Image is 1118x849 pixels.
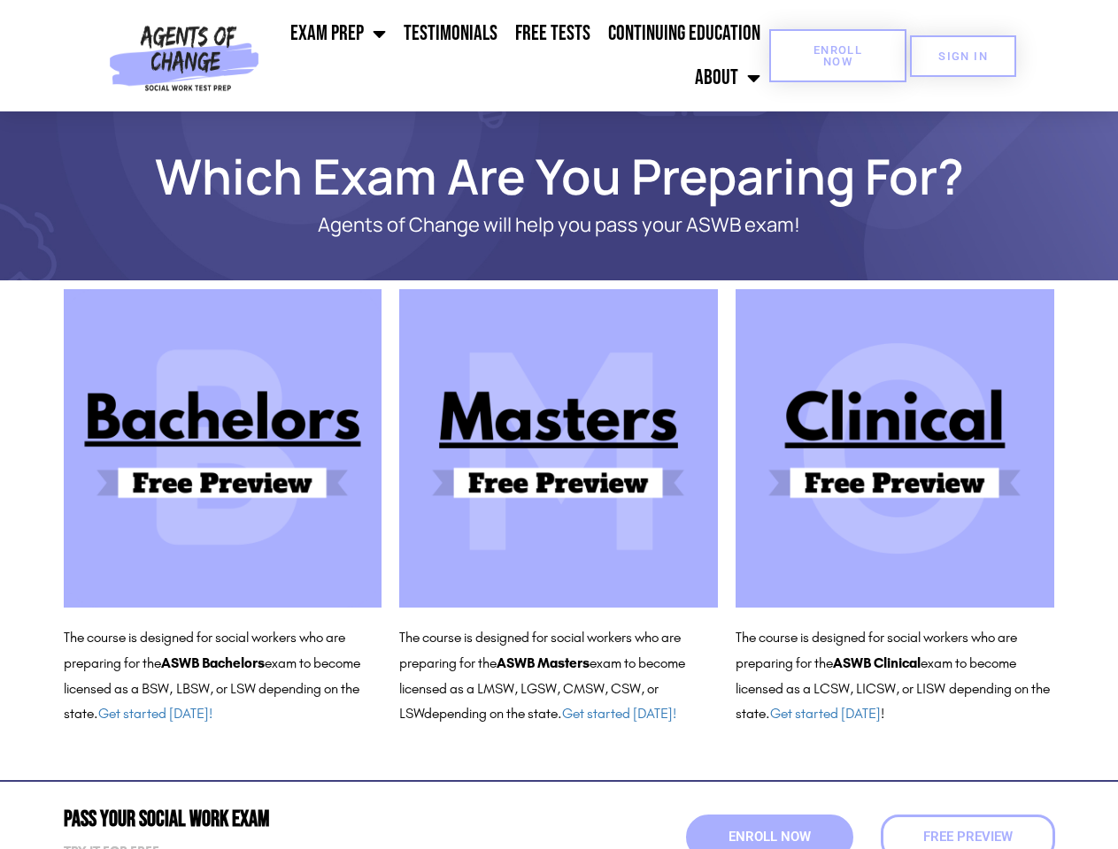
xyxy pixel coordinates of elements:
[126,214,993,236] p: Agents of Change will help you pass your ASWB exam!
[736,625,1054,727] p: The course is designed for social workers who are preparing for the exam to become licensed as a ...
[395,11,506,56] a: Testimonials
[923,830,1013,844] span: Free Preview
[281,11,395,56] a: Exam Prep
[599,11,769,56] a: Continuing Education
[833,654,921,671] b: ASWB Clinical
[424,705,676,722] span: depending on the state.
[770,705,881,722] a: Get started [DATE]
[910,35,1016,77] a: SIGN IN
[562,705,676,722] a: Get started [DATE]!
[399,625,718,727] p: The course is designed for social workers who are preparing for the exam to become licensed as a ...
[769,29,906,82] a: Enroll Now
[766,705,884,722] span: . !
[55,156,1064,196] h1: Which Exam Are You Preparing For?
[729,830,811,844] span: Enroll Now
[161,654,265,671] b: ASWB Bachelors
[686,56,769,100] a: About
[98,705,212,722] a: Get started [DATE]!
[938,50,988,62] span: SIGN IN
[266,11,769,100] nav: Menu
[64,625,382,727] p: The course is designed for social workers who are preparing for the exam to become licensed as a ...
[798,44,878,67] span: Enroll Now
[497,654,590,671] b: ASWB Masters
[64,808,551,830] h2: Pass Your Social Work Exam
[506,11,599,56] a: Free Tests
